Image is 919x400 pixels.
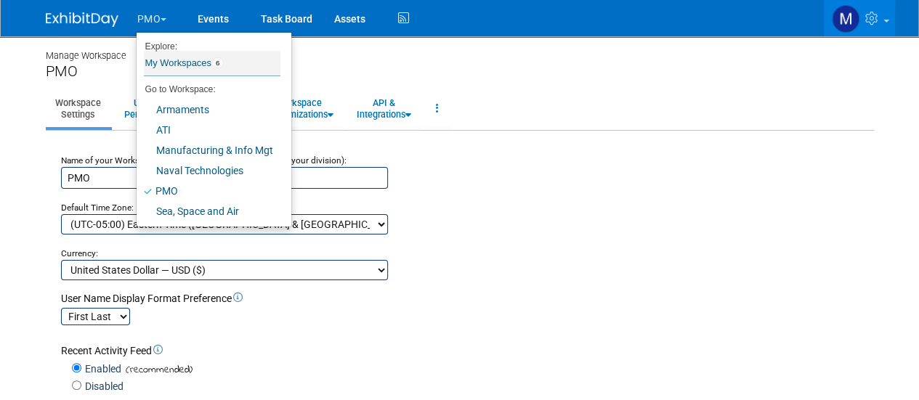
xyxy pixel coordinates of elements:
[137,160,280,181] a: Naval Technologies
[61,203,134,213] small: Default Time Zone:
[137,140,280,160] a: Manufacturing & Info Mgt
[137,38,280,51] li: Explore:
[81,379,124,393] label: Disabled
[211,57,224,69] span: 6
[137,99,280,120] a: Armaments
[144,51,280,75] a: My Workspaces6
[46,12,118,27] img: ExhibitDay
[137,181,280,201] a: PMO
[61,291,870,306] div: User Name Display Format Preference
[61,343,870,358] div: Recent Activity Feed
[81,362,121,376] label: Enabled
[61,155,347,166] small: Name of your Workspace (i.e., name of your organization or your division):
[115,91,183,126] a: Users &Permissions
[61,248,98,258] small: Currency:
[832,5,859,33] img: Megan Ammon
[46,62,874,81] div: PMO
[121,362,193,377] span: (recommended)
[256,91,343,126] a: WorkspaceCustomizations
[61,167,388,189] input: Name of your organization
[137,120,280,140] a: ATI
[347,91,421,126] a: API &Integrations
[137,80,280,99] li: Go to Workspace:
[46,91,110,126] a: WorkspaceSettings
[46,36,874,62] div: Manage Workspace
[137,201,280,221] a: Sea, Space and Air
